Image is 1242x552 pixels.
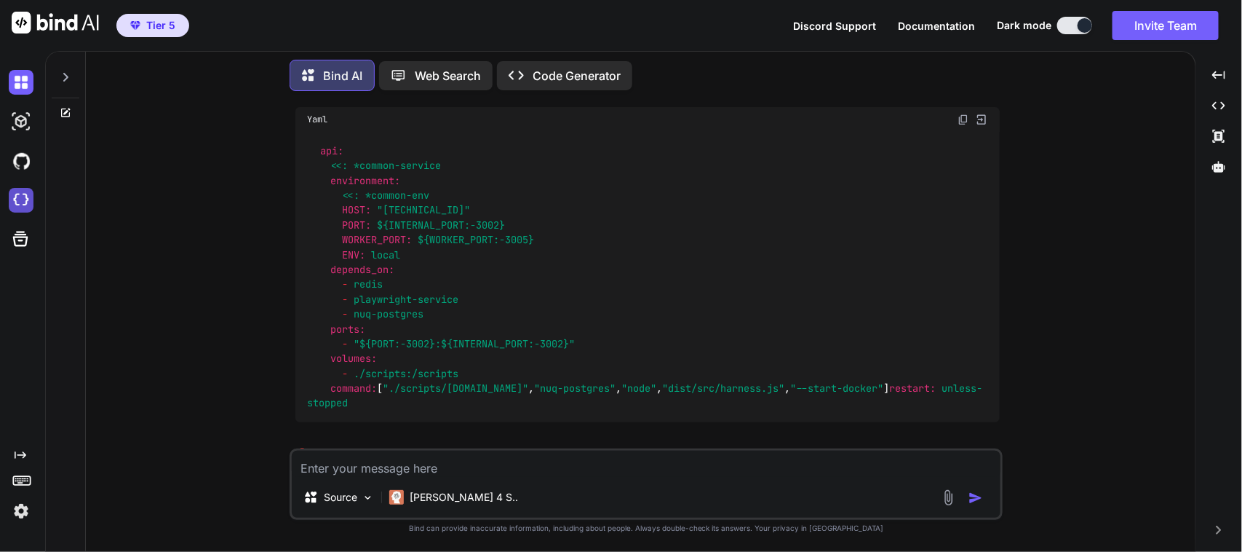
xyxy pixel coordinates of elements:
img: icon [968,491,983,505]
p: Bind can provide inaccurate information, including about people. Always double-check its answers.... [290,523,1003,534]
button: Discord Support [793,18,876,33]
span: "[TECHNICAL_ID]" [377,204,470,217]
span: "node" [621,382,656,395]
span: ${INTERNAL_PORT:-3002} [377,218,505,232]
span: <<: [342,189,359,202]
span: ports: [330,323,365,336]
img: Open in Browser [975,113,988,126]
p: Code Generator [533,67,621,84]
img: settings [9,499,33,524]
span: "./scripts/[DOMAIN_NAME]" [383,382,528,395]
span: volumes: [330,352,377,366]
span: PORT: [342,218,371,232]
span: - [342,337,348,350]
span: - [342,307,348,320]
span: *common-service [354,159,441,173]
span: ./scripts:/scripts [354,367,458,380]
span: "dist/src/harness.js" [662,382,784,395]
span: "${PORT:-3002}:${INTERNAL_PORT:-3002}" [354,337,575,350]
img: githubDark [9,149,33,173]
span: <<: [330,159,348,173]
span: "--start-docker" [790,382,883,395]
button: Invite Team [1112,11,1219,40]
p: Web Search [415,67,481,84]
span: WORKER_PORT: [342,234,412,247]
span: restart: [889,382,936,395]
img: darkChat [9,70,33,95]
span: Dark mode [997,18,1051,33]
span: - [342,367,348,380]
span: playwright-service [354,293,458,306]
h2: 🎯 Solution immédiate (plus simple) [295,446,1000,462]
button: Documentation [898,18,975,33]
span: environment: [330,174,400,187]
img: copy [958,114,969,125]
span: depends_on: [330,263,394,276]
span: command: [330,382,377,395]
span: Documentation [898,20,975,32]
span: redis [354,278,383,291]
span: Discord Support [793,20,876,32]
span: unless-stopped [307,382,982,409]
p: [PERSON_NAME] 4 S.. [410,490,518,505]
span: *common-env [365,189,429,202]
span: - [342,293,348,306]
code: [ , , , , ] [307,143,982,411]
img: attachment [940,489,957,506]
img: Bind AI [12,12,99,33]
strong: Puis modifiez le docker-compose.yaml [295,89,503,103]
span: ENV: [342,248,365,261]
span: api: [320,144,343,157]
img: Claude 4 Sonnet [389,490,404,505]
button: premiumTier 5 [116,14,189,37]
span: nuq-postgres [354,307,423,320]
span: local [371,248,400,261]
span: Yaml [307,114,327,125]
img: cloudideIcon [9,188,33,213]
p: Source [324,490,357,505]
span: - [342,278,348,291]
img: Pick Models [362,492,374,504]
span: Tier 5 [146,18,175,33]
p: Bind AI [323,67,362,84]
img: darkAi-studio [9,109,33,134]
span: ${WORKER_PORT:-3005} [418,234,534,247]
img: premium [130,21,140,30]
span: "nuq-postgres" [534,382,616,395]
span: HOST: [342,204,371,217]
